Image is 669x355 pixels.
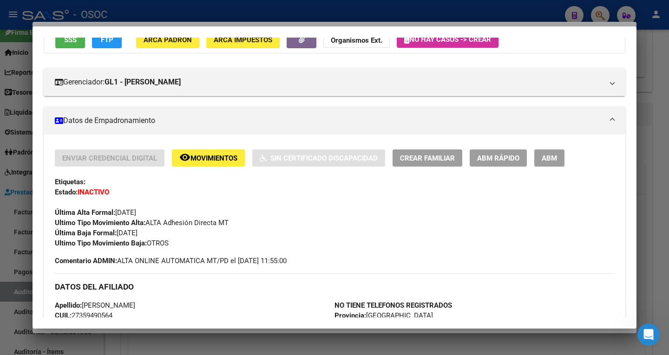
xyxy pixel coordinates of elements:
strong: Ultimo Tipo Movimiento Baja: [55,239,147,247]
span: [GEOGRAPHIC_DATA] [334,311,433,320]
span: [PERSON_NAME] [55,301,135,310]
strong: GL1 - [PERSON_NAME] [105,77,181,88]
mat-expansion-panel-header: Datos de Empadronamiento [44,107,625,135]
strong: Etiquetas: [55,178,85,186]
span: OTROS [55,239,169,247]
strong: Ultimo Tipo Movimiento Alta: [55,219,145,227]
button: Movimientos [172,149,245,167]
span: ALTA Adhesión Directa MT [55,219,229,227]
span: FTP [101,36,113,44]
button: SSS [55,31,85,48]
span: ALTA ONLINE AUTOMATICA MT/PD el [DATE] 11:55:00 [55,256,287,266]
span: Crear Familiar [400,154,455,162]
span: [DATE] [55,229,138,237]
span: ABM Rápido [477,154,519,162]
strong: Estado: [55,188,78,196]
strong: Apellido: [55,301,82,310]
span: ARCA Padrón [144,36,192,44]
button: Sin Certificado Discapacidad [252,149,385,167]
h3: DATOS DEL AFILIADO [55,282,614,292]
span: Movimientos [190,154,237,162]
strong: Organismos Ext. [331,36,382,45]
button: ARCA Padrón [136,31,199,48]
mat-panel-title: Gerenciador: [55,77,603,88]
span: ARCA Impuestos [214,36,272,44]
button: ABM [534,149,564,167]
span: ABM [542,154,557,162]
span: [DATE] [55,208,136,217]
strong: Última Baja Formal: [55,229,117,237]
button: Crear Familiar [393,149,462,167]
button: No hay casos -> Crear [397,31,498,48]
strong: Provincia: [334,311,366,320]
button: Enviar Credencial Digital [55,149,164,167]
button: ARCA Impuestos [206,31,280,48]
mat-panel-title: Datos de Empadronamiento [55,115,603,126]
button: ABM Rápido [470,149,527,167]
button: Organismos Ext. [323,31,390,48]
span: Sin Certificado Discapacidad [270,154,378,162]
strong: INACTIVO [78,188,109,196]
mat-expansion-panel-header: Gerenciador:GL1 - [PERSON_NAME] [44,68,625,96]
span: 27359490564 [55,311,112,320]
iframe: Intercom live chat [637,323,660,346]
strong: Última Alta Formal: [55,208,115,217]
span: No hay casos -> Crear [404,35,491,44]
strong: CUIL: [55,311,72,320]
mat-icon: remove_red_eye [179,152,190,163]
strong: NO TIENE TELEFONOS REGISTRADOS [334,301,452,310]
strong: Comentario ADMIN: [55,257,117,265]
span: Enviar Credencial Digital [62,154,157,162]
span: SSS [64,36,77,44]
button: FTP [92,31,122,48]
